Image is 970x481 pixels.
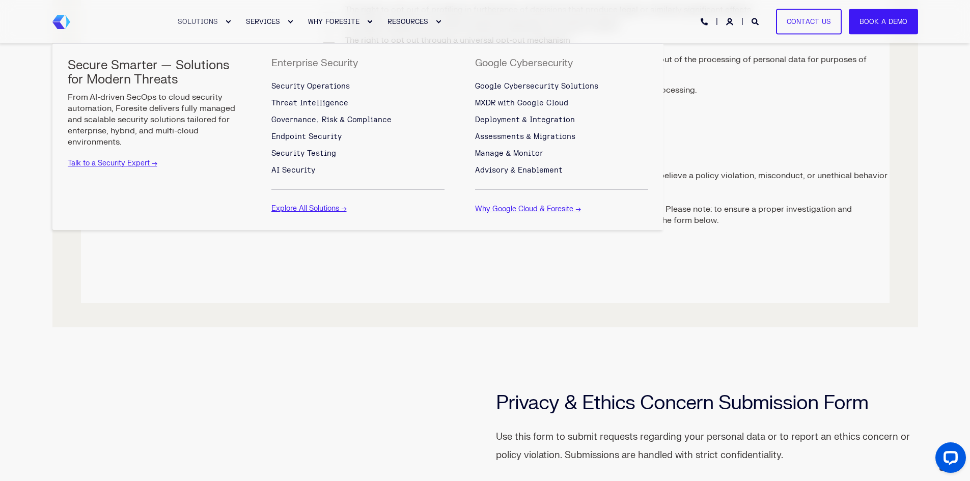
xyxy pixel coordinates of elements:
[475,59,573,68] h5: Google Cybersecurity
[271,204,347,213] a: Explore All Solutions →
[271,149,336,158] span: Security Testing
[496,393,918,413] h2: Privacy & Ethics Concern Submission Form
[68,92,241,148] p: From AI-driven SecOps to cloud security automation, Foresite delivers fully managed and scalable ...
[475,82,598,91] span: Google Cybersecurity Solutions
[435,19,441,25] div: Expand RESOURCES
[68,159,157,167] a: Talk to a Security Expert →
[475,149,543,158] span: Manage & Monitor
[849,9,918,35] a: Book a Demo
[475,205,581,213] a: Why Google Cloud & Foresite →
[271,166,315,175] span: AI Security
[752,17,761,25] a: Open Search
[271,116,392,124] span: Governance, Risk & Compliance
[496,428,918,465] span: Use this form to submit requests regarding your personal data or to report an ethics concern or p...
[287,19,293,25] div: Expand SERVICES
[68,59,241,87] h5: Secure Smarter — Solutions for Modern Threats
[52,15,70,29] a: Back to Home
[367,19,373,25] div: Expand WHY FORESITE
[475,166,563,175] span: Advisory & Enablement
[52,15,70,29] img: Foresite brand mark, a hexagon shape of blues with a directional arrow to the right hand side
[271,82,350,91] span: Security Operations
[726,17,735,25] a: Login
[225,19,231,25] div: Expand SOLUTIONS
[475,132,575,141] span: Assessments & Migrations
[271,132,342,141] span: Endpoint Security
[927,438,970,481] iframe: LiveChat chat widget
[475,116,575,124] span: Deployment & Integration
[178,17,218,25] span: SOLUTIONS
[387,17,428,25] span: RESOURCES
[475,99,568,107] span: MXDR with Google Cloud
[271,99,348,107] span: Threat Intelligence
[776,9,842,35] a: Contact Us
[271,59,358,68] h5: Enterprise Security
[308,17,359,25] span: WHY FORESITE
